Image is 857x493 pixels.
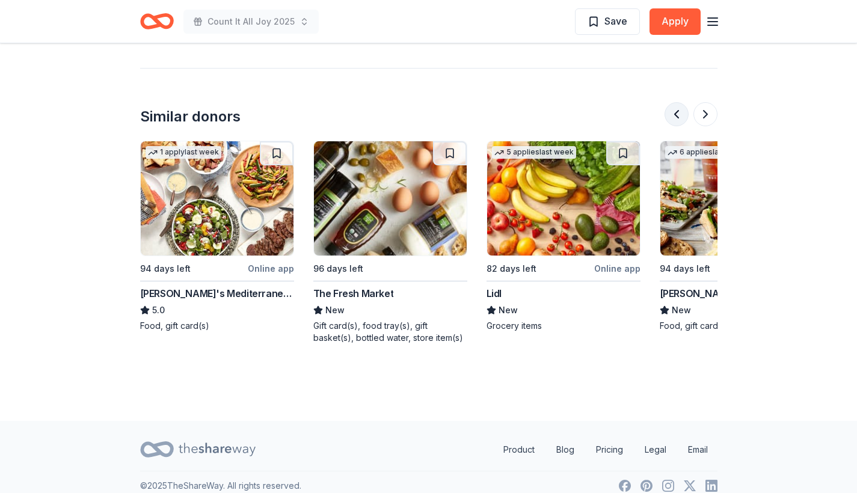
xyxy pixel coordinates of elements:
[183,10,319,34] button: Count It All Joy 2025
[672,303,691,317] span: New
[594,261,640,276] div: Online app
[604,13,627,29] span: Save
[140,479,301,493] p: © 2025 TheShareWay. All rights reserved.
[140,107,241,126] div: Similar donors
[660,141,814,332] a: Image for McAlister's Deli6 applieslast week94 days leftOnline app[PERSON_NAME] DeliNewFood, gift...
[492,146,576,159] div: 5 applies last week
[586,438,633,462] a: Pricing
[547,438,584,462] a: Blog
[207,14,295,29] span: Count It All Joy 2025
[494,438,544,462] a: Product
[660,262,710,276] div: 94 days left
[487,141,640,332] a: Image for Lidl5 applieslast week82 days leftOnline appLidlNewGrocery items
[140,7,174,35] a: Home
[635,438,676,462] a: Legal
[660,141,813,256] img: Image for McAlister's Deli
[248,261,294,276] div: Online app
[152,303,165,317] span: 5.0
[146,146,221,159] div: 1 apply last week
[487,286,502,301] div: Lidl
[313,141,467,344] a: Image for The Fresh Market96 days leftThe Fresh MarketNewGift card(s), food tray(s), gift basket(...
[678,438,717,462] a: Email
[140,141,294,332] a: Image for Taziki's Mediterranean Cafe1 applylast week94 days leftOnline app[PERSON_NAME]'s Medite...
[487,141,640,256] img: Image for Lidl
[313,262,363,276] div: 96 days left
[313,286,394,301] div: The Fresh Market
[487,320,640,332] div: Grocery items
[665,146,749,159] div: 6 applies last week
[487,262,536,276] div: 82 days left
[140,262,191,276] div: 94 days left
[140,320,294,332] div: Food, gift card(s)
[140,286,294,301] div: [PERSON_NAME]'s Mediterranean Cafe
[313,320,467,344] div: Gift card(s), food tray(s), gift basket(s), bottled water, store item(s)
[494,438,717,462] nav: quick links
[660,286,755,301] div: [PERSON_NAME] Deli
[325,303,345,317] span: New
[650,8,701,35] button: Apply
[314,141,467,256] img: Image for The Fresh Market
[499,303,518,317] span: New
[660,320,814,332] div: Food, gift card(s)
[141,141,293,256] img: Image for Taziki's Mediterranean Cafe
[575,8,640,35] button: Save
